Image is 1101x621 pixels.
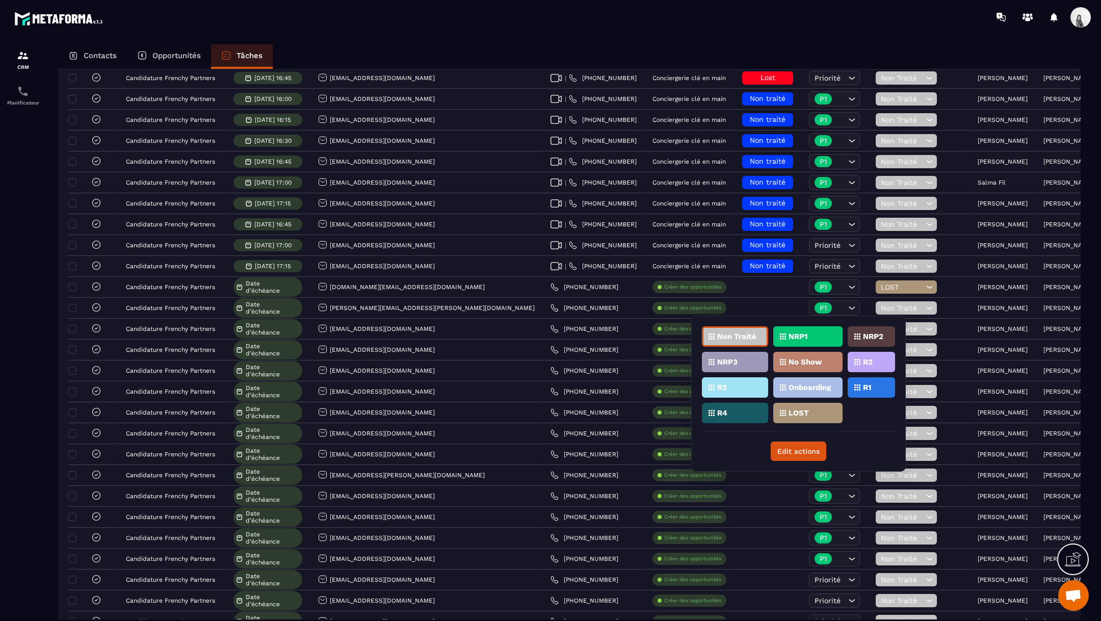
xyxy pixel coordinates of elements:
span: Date d’échéance [246,384,300,399]
a: schedulerschedulerPlanificateur [3,77,43,113]
a: [PHONE_NUMBER] [550,429,618,437]
a: [PHONE_NUMBER] [550,513,618,521]
p: [PERSON_NAME] [978,430,1028,437]
p: [PERSON_NAME] [1043,221,1093,228]
a: [PHONE_NUMBER] [550,597,618,605]
p: [PERSON_NAME] [1043,137,1093,144]
span: Non traité [750,199,785,207]
p: Candidature Frenchy Partners [126,158,215,165]
span: | [565,95,566,103]
span: Date d’échéance [246,510,300,524]
span: Date d’échéance [246,301,300,315]
p: [PERSON_NAME] [1043,200,1093,207]
span: Priorité [815,262,841,270]
p: Créer des opportunités [664,430,721,437]
span: Date d’échéance [246,552,300,566]
span: Non Traité [881,304,924,312]
p: Candidature Frenchy Partners [126,242,215,249]
p: [DATE] 16:15 [255,116,291,123]
p: Conciergerie clé en main [652,116,726,123]
p: [PERSON_NAME] [978,74,1028,82]
p: [PERSON_NAME] [1043,534,1093,541]
p: Créer des opportunités [664,555,721,562]
a: Contacts [58,44,127,69]
p: [DATE] 17:15 [255,200,291,207]
a: [PHONE_NUMBER] [550,346,618,354]
span: Non Traité [881,262,924,270]
p: Créer des opportunités [664,493,721,500]
span: Non Traité [881,241,924,249]
p: [PERSON_NAME] [978,513,1028,521]
span: LOST [881,283,924,291]
p: [PERSON_NAME] [978,597,1028,604]
span: | [565,200,566,208]
p: Créer des opportunités [664,346,721,353]
span: Date d’échéance [246,447,300,461]
p: [PERSON_NAME] [1043,116,1093,123]
img: logo [14,9,106,28]
p: Conciergerie clé en main [652,95,726,102]
span: | [565,158,566,166]
span: Non Traité [881,137,924,145]
p: [PERSON_NAME] [978,95,1028,102]
p: [PERSON_NAME] [978,555,1028,562]
p: [PERSON_NAME] [978,304,1028,312]
p: Candidature Frenchy Partners [126,346,215,353]
p: [PERSON_NAME] [1043,493,1093,500]
a: [PHONE_NUMBER] [550,450,618,458]
p: [DATE] 16:00 [254,95,292,102]
a: [PHONE_NUMBER] [569,220,637,228]
p: NRP3 [717,358,738,366]
p: Candidature Frenchy Partners [126,597,215,604]
span: | [565,179,566,187]
p: [PERSON_NAME] [1043,555,1093,562]
span: Non traité [750,94,785,102]
p: Conciergerie clé en main [652,221,726,228]
p: Candidature Frenchy Partners [126,451,215,458]
span: Non Traité [881,534,924,542]
p: [PERSON_NAME] [978,200,1028,207]
p: Créer des opportunités [664,472,721,479]
p: Créer des opportunités [664,534,721,541]
p: [PERSON_NAME] [1043,513,1093,521]
p: [PERSON_NAME] [1043,74,1093,82]
span: Non traité [750,157,785,165]
p: [PERSON_NAME] [978,493,1028,500]
p: [PERSON_NAME] [1043,451,1093,458]
a: [PHONE_NUMBER] [550,387,618,396]
a: [PHONE_NUMBER] [569,199,637,208]
div: Ouvrir le chat [1058,580,1089,611]
p: Créer des opportunités [664,597,721,604]
span: Non Traité [881,178,924,187]
button: Edit actions [771,442,826,461]
p: [PERSON_NAME] [1043,263,1093,270]
a: [PHONE_NUMBER] [550,534,618,542]
p: [PERSON_NAME] [978,388,1028,395]
span: | [565,242,566,249]
p: Candidature Frenchy Partners [126,304,215,312]
span: Non Traité [881,116,924,124]
span: Priorité [815,241,841,249]
p: Conciergerie clé en main [652,263,726,270]
p: Planificateur [3,100,43,106]
p: Candidature Frenchy Partners [126,493,215,500]
p: [DATE] 17:15 [255,263,291,270]
p: Candidature Frenchy Partners [126,409,215,416]
p: Onboarding [789,384,831,391]
p: [PERSON_NAME] [978,534,1028,541]
p: [PERSON_NAME] [1043,304,1093,312]
p: [DATE] 16:45 [254,158,292,165]
p: P1 [820,179,827,186]
p: [PERSON_NAME] [978,472,1028,479]
p: P1 [820,534,827,541]
p: Salma Fil [978,179,1006,186]
span: Non traité [750,178,785,186]
p: P1 [820,513,827,521]
a: formationformationCRM [3,42,43,77]
p: Contacts [84,51,117,60]
p: [PERSON_NAME] [1043,179,1093,186]
p: [DATE] 16:45 [254,221,292,228]
p: Créer des opportunités [664,409,721,416]
span: Non Traité [881,576,924,584]
p: Candidature Frenchy Partners [126,95,215,102]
